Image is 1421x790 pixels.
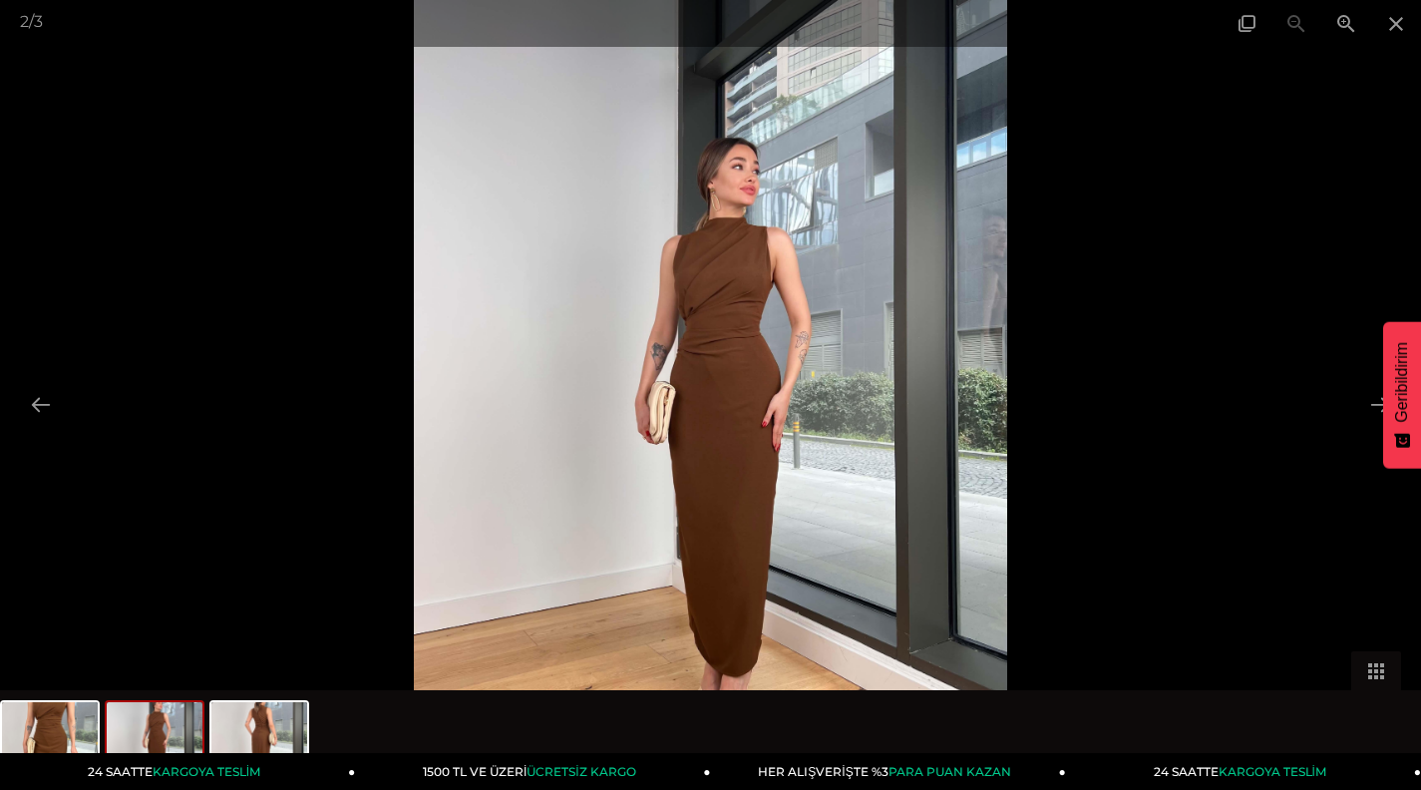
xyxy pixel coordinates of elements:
span: 2 [20,12,29,31]
span: Geribildirim [1393,342,1411,423]
img: viyuv-elbise-25y114-d1deda.jpg [107,702,202,778]
button: Geribildirim - Show survey [1383,322,1421,469]
a: 1500 TL VE ÜZERİÜCRETSİZ KARGO [355,753,710,790]
a: HER ALIŞVERİŞTE %3PARA PUAN KAZAN [711,753,1066,790]
span: ÜCRETSİZ KARGO [527,764,635,779]
span: 3 [34,12,43,31]
a: 24 SAATTEKARGOYA TESLİM [1066,753,1421,790]
span: PARA PUAN KAZAN [888,764,1011,779]
img: viyuv-elbise-25y114-e14d-6.jpg [211,702,307,778]
img: viyuv-elbise-25y114-02f-87.jpg [2,702,98,778]
button: Toggle thumbnails [1351,651,1401,690]
span: KARGOYA TESLİM [153,764,260,779]
span: KARGOYA TESLİM [1219,764,1326,779]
